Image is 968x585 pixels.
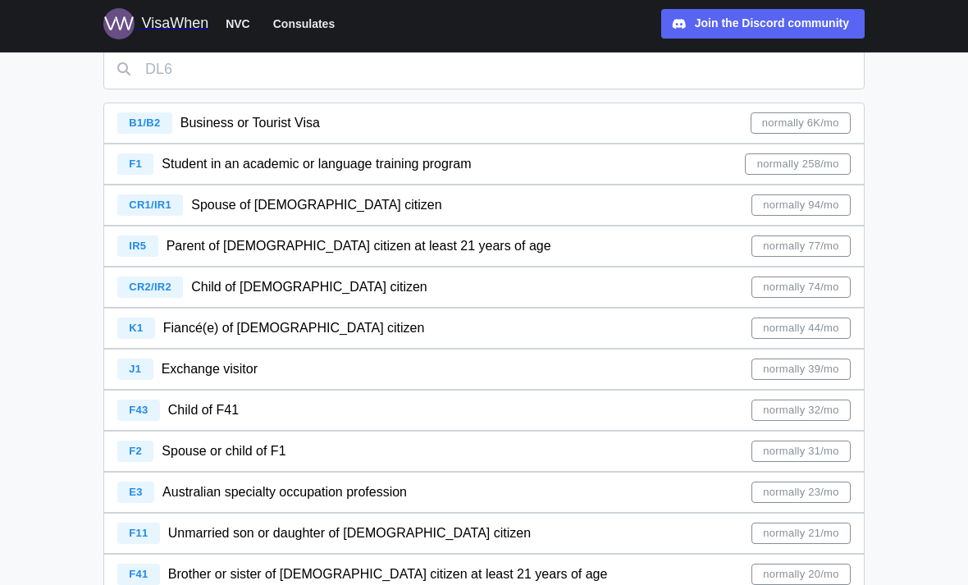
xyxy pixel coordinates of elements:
span: normally 20/mo [763,564,838,584]
a: B1/B2 Business or Tourist Visanormally 6K/mo [103,103,865,144]
a: J1 Exchange visitornormally 39/mo [103,349,865,390]
span: normally 32/mo [763,400,838,420]
span: B1/B2 [129,117,160,129]
a: E3 Australian specialty occupation professionnormally 23/mo [103,472,865,513]
a: CR2/IR2 Child of [DEMOGRAPHIC_DATA] citizennormally 74/mo [103,267,865,308]
a: Logo for VisaWhen VisaWhen [103,8,208,39]
a: Join the Discord community [661,9,865,39]
span: normally 74/mo [763,277,838,297]
span: Student in an academic or language training program [162,157,471,171]
span: normally 77/mo [763,236,838,256]
span: normally 258/mo [757,154,839,174]
span: CR1/IR1 [129,199,171,211]
a: F43 Child of F41normally 32/mo [103,390,865,431]
span: Spouse or child of F1 [162,444,285,458]
span: Unmarried son or daughter of [DEMOGRAPHIC_DATA] citizen [168,526,531,540]
span: normally 44/mo [763,318,838,338]
a: F1 Student in an academic or language training programnormally 258/mo [103,144,865,185]
a: F2 Spouse or child of F1normally 31/mo [103,431,865,472]
span: Brother or sister of [DEMOGRAPHIC_DATA] citizen at least 21 years of age [168,567,608,581]
span: F2 [129,445,142,457]
img: Logo for VisaWhen [103,8,135,39]
button: NVC [218,13,258,34]
span: Consulates [273,14,335,34]
span: Business or Tourist Visa [180,116,320,130]
span: CR2/IR2 [129,281,171,293]
input: DL6 [103,48,865,89]
span: Child of F41 [168,403,239,417]
div: Join the Discord community [695,15,849,33]
a: F11 Unmarried son or daughter of [DEMOGRAPHIC_DATA] citizennormally 21/mo [103,513,865,554]
span: NVC [226,14,250,34]
span: F41 [129,568,148,580]
span: normally 94/mo [763,195,838,215]
span: normally 31/mo [763,441,838,461]
span: Parent of [DEMOGRAPHIC_DATA] citizen at least 21 years of age [167,239,551,253]
span: J1 [129,363,141,375]
span: normally 23/mo [763,482,838,502]
span: F11 [129,527,148,539]
a: IR5 Parent of [DEMOGRAPHIC_DATA] citizen at least 21 years of agenormally 77/mo [103,226,865,267]
span: normally 39/mo [763,359,838,379]
span: E3 [129,486,142,498]
span: Fiancé(e) of [DEMOGRAPHIC_DATA] citizen [163,321,425,335]
a: CR1/IR1 Spouse of [DEMOGRAPHIC_DATA] citizennormally 94/mo [103,185,865,226]
span: IR5 [129,240,146,252]
a: K1 Fiancé(e) of [DEMOGRAPHIC_DATA] citizennormally 44/mo [103,308,865,349]
button: Consulates [266,13,342,34]
span: F43 [129,404,148,416]
span: Exchange visitor [162,362,258,376]
span: F1 [129,158,142,170]
span: Spouse of [DEMOGRAPHIC_DATA] citizen [191,198,441,212]
span: Child of [DEMOGRAPHIC_DATA] citizen [191,280,427,294]
div: VisaWhen [141,12,208,35]
span: Australian specialty occupation profession [162,485,407,499]
span: K1 [129,322,143,334]
span: normally 6K/mo [762,113,839,133]
span: normally 21/mo [763,523,838,543]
